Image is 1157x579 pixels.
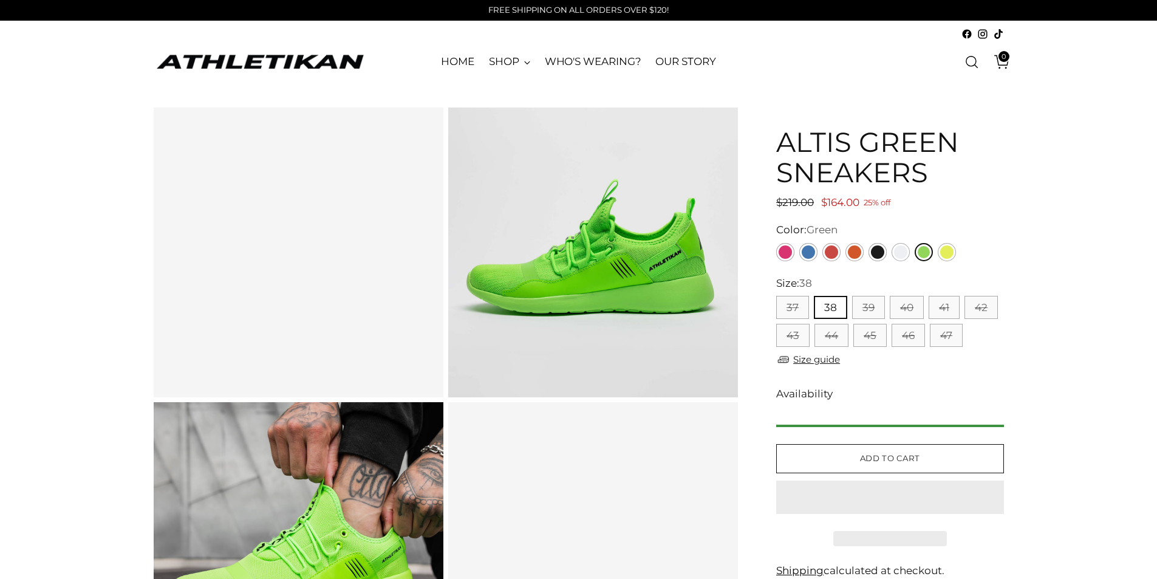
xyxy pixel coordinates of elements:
[154,52,366,71] a: ATHLETIKAN
[441,49,474,75] a: HOME
[960,50,984,74] a: Open search modal
[776,564,824,577] a: Shipping
[814,296,847,319] button: 38
[776,444,1003,473] button: Add to cart
[985,50,1009,74] a: Open cart modal
[799,277,812,289] span: 38
[814,324,848,347] button: 44
[776,563,1003,579] div: calculated at checkout.
[545,49,641,75] a: WHO'S WEARING?
[776,196,814,208] span: $219.00
[448,108,738,397] img: altis green sneakers close up
[822,243,841,261] a: Red
[915,243,933,261] a: Green
[776,296,809,319] button: 37
[892,324,925,347] button: 46
[852,296,885,319] button: 39
[853,324,887,347] button: 45
[860,453,920,464] span: Add to cart
[799,243,817,261] a: Blue
[488,4,669,16] p: FREE SHIPPING ON ALL ORDERS OVER $120!
[864,196,890,211] span: 25% off
[489,49,530,75] a: SHOP
[807,224,838,236] span: Green
[776,222,838,238] label: Color:
[776,352,840,367] a: Size guide
[892,243,910,261] a: White
[776,127,1003,187] h1: ALTIS Green Sneakers
[776,276,812,292] label: Size:
[929,296,960,319] button: 41
[821,196,859,208] span: $164.00
[938,243,956,261] a: Yellow
[776,324,810,347] button: 43
[930,324,963,347] button: 47
[845,243,864,261] a: Orange
[890,296,924,319] button: 40
[776,243,794,261] a: Pink
[998,51,1009,62] span: 0
[154,108,443,397] a: ALTIS Green Sneakers
[869,243,887,261] a: Black
[655,49,715,75] a: OUR STORY
[776,386,833,402] span: Availability
[964,296,998,319] button: 42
